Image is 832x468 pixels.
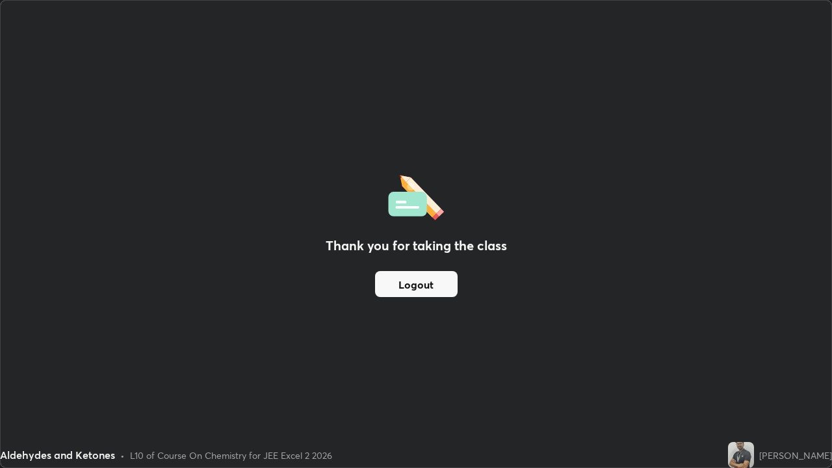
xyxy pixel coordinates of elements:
div: • [120,448,125,462]
button: Logout [375,271,458,297]
img: ccf0eef2b82d49a09d5ef3771fe7629f.jpg [728,442,754,468]
div: L10 of Course On Chemistry for JEE Excel 2 2026 [130,448,332,462]
img: offlineFeedback.1438e8b3.svg [388,171,444,220]
div: [PERSON_NAME] [759,448,832,462]
h2: Thank you for taking the class [326,236,507,255]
